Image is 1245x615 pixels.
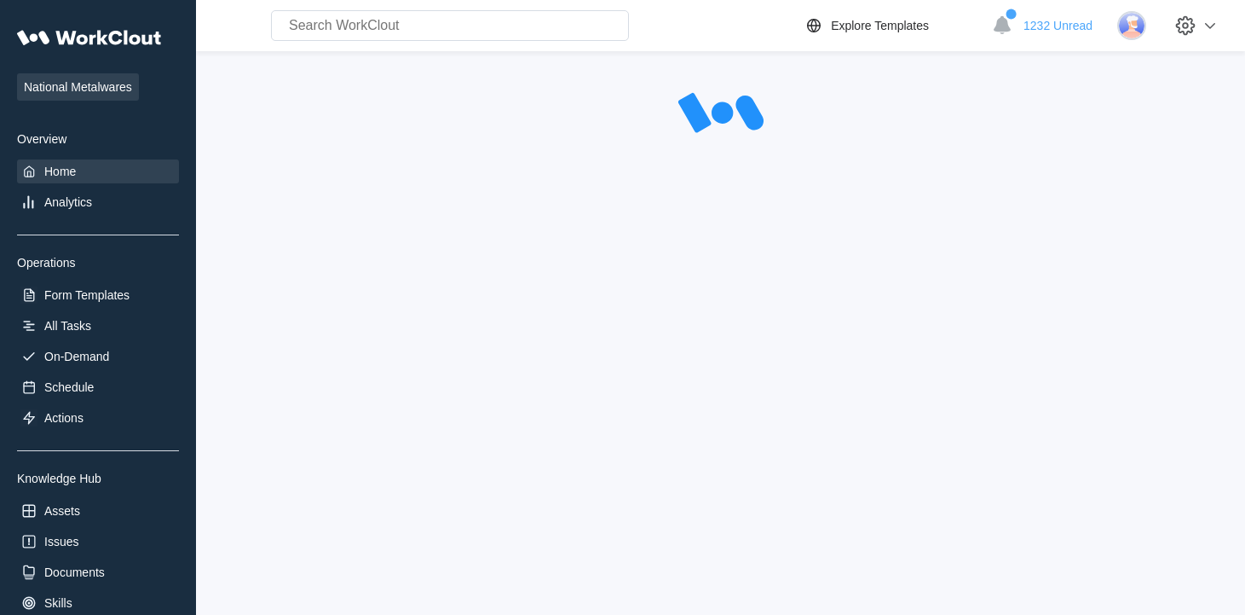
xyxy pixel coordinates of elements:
div: Issues [44,535,78,548]
a: Skills [17,591,179,615]
div: Operations [17,256,179,270]
div: Home [44,165,76,178]
a: Actions [17,406,179,430]
a: Schedule [17,375,179,399]
div: Actions [44,411,84,425]
div: All Tasks [44,319,91,333]
a: Explore Templates [804,15,983,36]
div: On-Demand [44,350,109,363]
a: All Tasks [17,314,179,338]
div: Form Templates [44,288,130,302]
div: Overview [17,132,179,146]
div: Explore Templates [831,19,929,32]
a: Assets [17,499,179,523]
a: Form Templates [17,283,179,307]
div: Documents [44,566,105,579]
a: On-Demand [17,345,179,368]
a: Home [17,160,179,183]
div: Schedule [44,380,94,394]
input: Search WorkClout [271,10,629,41]
a: Issues [17,530,179,554]
a: Documents [17,560,179,584]
span: 1232 Unread [1023,19,1092,32]
div: Analytics [44,195,92,209]
div: Skills [44,596,72,610]
img: user-3.png [1117,11,1146,40]
div: Knowledge Hub [17,472,179,485]
div: Assets [44,504,80,518]
span: National Metalwares [17,73,139,101]
a: Analytics [17,190,179,214]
